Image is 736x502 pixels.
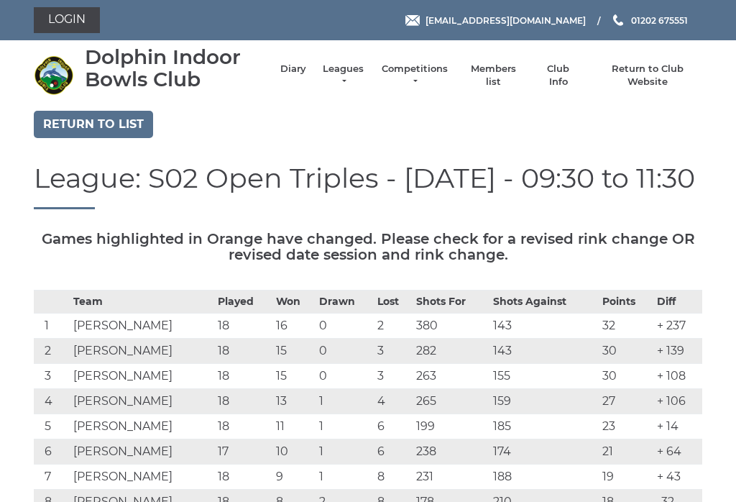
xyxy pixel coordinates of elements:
[489,364,599,389] td: 155
[653,314,702,339] td: + 237
[413,291,489,314] th: Shots For
[653,465,702,490] td: + 43
[631,14,688,25] span: 01202 675551
[599,339,653,364] td: 30
[413,339,489,364] td: 282
[214,314,272,339] td: 18
[34,414,70,439] td: 5
[316,465,374,490] td: 1
[214,414,272,439] td: 18
[34,111,153,138] a: Return to list
[405,14,586,27] a: Email [EMAIL_ADDRESS][DOMAIN_NAME]
[34,364,70,389] td: 3
[489,439,599,465] td: 174
[599,314,653,339] td: 32
[489,339,599,364] td: 143
[316,364,374,389] td: 0
[34,7,100,33] a: Login
[280,63,306,76] a: Diary
[272,414,316,439] td: 11
[374,439,413,465] td: 6
[70,414,214,439] td: [PERSON_NAME]
[413,389,489,414] td: 265
[463,63,523,88] a: Members list
[599,465,653,490] td: 19
[653,414,702,439] td: + 14
[380,63,449,88] a: Competitions
[374,465,413,490] td: 8
[214,439,272,465] td: 17
[489,414,599,439] td: 185
[613,14,623,26] img: Phone us
[489,465,599,490] td: 188
[653,291,702,314] th: Diff
[214,364,272,389] td: 18
[34,55,73,95] img: Dolphin Indoor Bowls Club
[214,389,272,414] td: 18
[653,339,702,364] td: + 139
[413,465,489,490] td: 231
[70,389,214,414] td: [PERSON_NAME]
[316,339,374,364] td: 0
[653,389,702,414] td: + 106
[599,291,653,314] th: Points
[374,314,413,339] td: 2
[316,314,374,339] td: 0
[374,339,413,364] td: 3
[538,63,579,88] a: Club Info
[653,364,702,389] td: + 108
[374,414,413,439] td: 6
[70,314,214,339] td: [PERSON_NAME]
[599,364,653,389] td: 30
[374,389,413,414] td: 4
[599,389,653,414] td: 27
[34,231,702,263] h5: Games highlighted in Orange have changed. Please check for a revised rink change OR revised date ...
[489,389,599,414] td: 159
[413,439,489,465] td: 238
[70,439,214,465] td: [PERSON_NAME]
[653,439,702,465] td: + 64
[316,291,374,314] th: Drawn
[272,364,316,389] td: 15
[374,364,413,389] td: 3
[272,439,316,465] td: 10
[272,291,316,314] th: Won
[374,291,413,314] th: Lost
[599,439,653,465] td: 21
[70,465,214,490] td: [PERSON_NAME]
[214,291,272,314] th: Played
[425,14,586,25] span: [EMAIL_ADDRESS][DOMAIN_NAME]
[34,465,70,490] td: 7
[272,339,316,364] td: 15
[405,15,420,26] img: Email
[34,389,70,414] td: 4
[70,291,214,314] th: Team
[272,465,316,490] td: 9
[489,314,599,339] td: 143
[316,389,374,414] td: 1
[321,63,366,88] a: Leagues
[413,314,489,339] td: 380
[34,439,70,465] td: 6
[34,314,70,339] td: 1
[85,46,266,91] div: Dolphin Indoor Bowls Club
[70,339,214,364] td: [PERSON_NAME]
[214,465,272,490] td: 18
[316,439,374,465] td: 1
[34,163,702,210] h1: League: S02 Open Triples - [DATE] - 09:30 to 11:30
[594,63,702,88] a: Return to Club Website
[611,14,688,27] a: Phone us 01202 675551
[272,389,316,414] td: 13
[272,314,316,339] td: 16
[214,339,272,364] td: 18
[34,339,70,364] td: 2
[316,414,374,439] td: 1
[413,364,489,389] td: 263
[413,414,489,439] td: 199
[599,414,653,439] td: 23
[489,291,599,314] th: Shots Against
[70,364,214,389] td: [PERSON_NAME]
